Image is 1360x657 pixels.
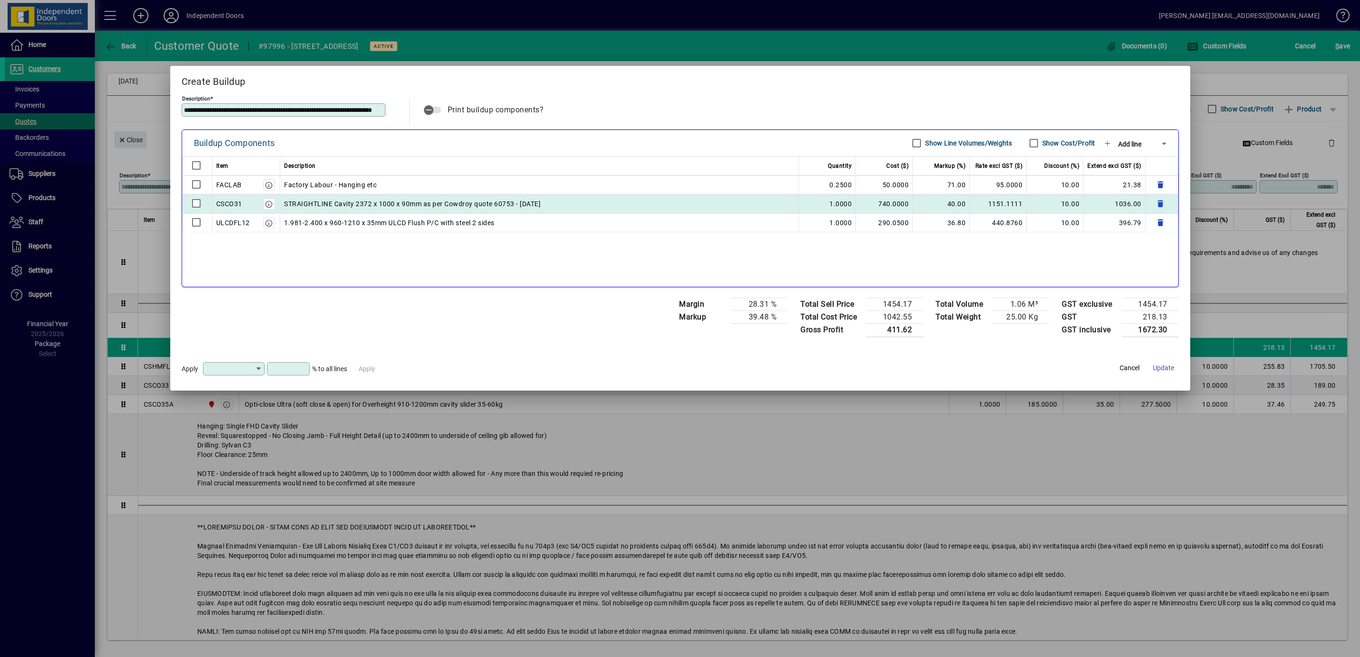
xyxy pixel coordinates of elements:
td: 71.00 [913,175,970,194]
td: 21.38 [1084,175,1146,194]
td: Margin [674,298,731,310]
span: Cost ($) [886,160,909,172]
td: Total Cost Price [796,310,866,323]
div: 440.8760 [974,217,1022,228]
td: 10.00 [1027,213,1084,232]
span: Item [216,160,229,172]
td: 1.06 M³ [992,298,1049,310]
span: Quantity [828,160,852,172]
td: 10.00 [1027,175,1084,194]
span: Extend excl GST ($) [1087,160,1141,172]
td: 40.00 [913,194,970,213]
td: 1672.30 [1122,323,1179,337]
td: GST exclusive [1057,298,1122,310]
span: Apply [182,365,198,373]
span: Print buildup components? [448,105,544,114]
td: Gross Profit [796,323,866,337]
h2: Create Buildup [170,66,1190,93]
td: 1.981-2.400 x 960-1210 x 35mm ULCD Flush P/C with steel 2 sides [280,213,799,232]
td: 1454.17 [1122,298,1179,310]
label: Show Line Volumes/Weights [923,138,1012,148]
td: 1042.55 [866,310,923,323]
td: 0.2500 [799,175,856,194]
td: 218.13 [1122,310,1179,323]
span: Rate excl GST ($) [975,160,1023,172]
td: GST inclusive [1057,323,1122,337]
td: 1.0000 [799,194,856,213]
div: 95.0000 [974,179,1022,191]
div: FACLAB [216,179,242,191]
span: % to all lines [312,365,347,373]
label: Show Cost/Profit [1040,138,1095,148]
td: GST [1057,310,1122,323]
td: 39.48 % [731,310,788,323]
span: Update [1153,363,1174,373]
button: Update [1149,359,1179,376]
td: Total Weight [931,310,992,323]
div: CSCO31 [216,198,242,210]
span: Discount (%) [1044,160,1079,172]
td: 1.0000 [799,213,856,232]
div: ULCDFL12 [216,217,250,228]
td: 411.62 [866,323,923,337]
div: 740.0000 [860,198,909,210]
td: 1036.00 [1084,194,1146,213]
td: 36.80 [913,213,970,232]
div: 50.0000 [860,179,909,191]
span: Description [284,160,316,172]
div: 1151.1111 [974,198,1022,210]
div: 290.0500 [860,217,909,228]
td: Total Sell Price [796,298,866,310]
mat-label: Description [182,95,210,101]
td: Factory Labour - Hanging etc [280,175,799,194]
span: Add line [1118,140,1141,148]
td: 28.31 % [731,298,788,310]
button: Cancel [1114,359,1145,376]
td: 1454.17 [866,298,923,310]
div: Buildup Components [194,136,275,151]
td: 10.00 [1027,194,1084,213]
td: STRAIGHTLINE Cavity 2372 x 1000 x 90mm as per Cowdroy quote 60753 - [DATE] [280,194,799,213]
td: Markup [674,310,731,323]
span: Markup (%) [934,160,965,172]
td: Total Volume [931,298,992,310]
span: Cancel [1120,363,1139,373]
td: 25.00 Kg [992,310,1049,323]
td: 396.79 [1084,213,1146,232]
